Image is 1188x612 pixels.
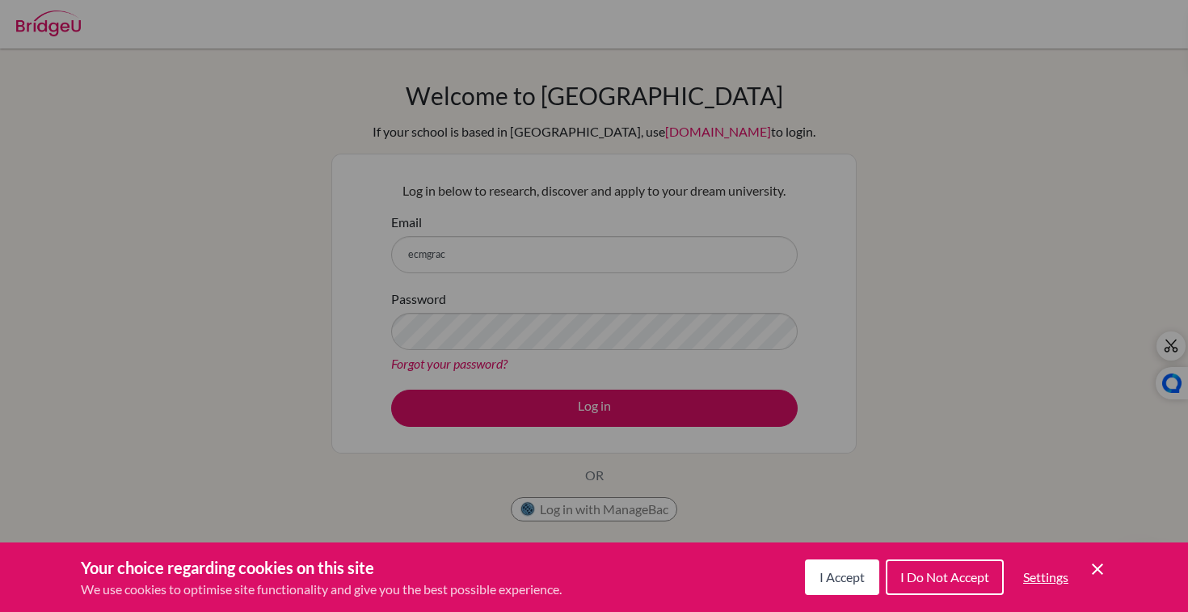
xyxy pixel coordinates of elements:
[81,580,562,599] p: We use cookies to optimise site functionality and give you the best possible experience.
[1023,569,1068,585] span: Settings
[900,569,989,585] span: I Do Not Accept
[805,559,879,595] button: I Accept
[886,559,1004,595] button: I Do Not Accept
[819,569,865,585] span: I Accept
[1010,561,1081,593] button: Settings
[81,555,562,580] h3: Your choice regarding cookies on this site
[1088,559,1107,579] button: Save and close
